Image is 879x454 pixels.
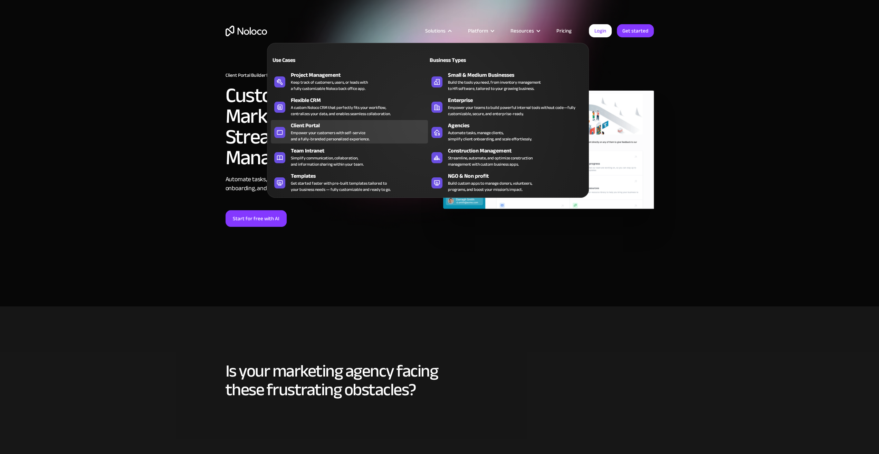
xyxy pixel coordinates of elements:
a: Client PortalEmpower your customers with self-serviceand a fully-branded personalized experience. [271,120,428,143]
div: Construction Management [448,147,588,155]
a: Use Cases [271,52,428,68]
div: Empower your customers with self-service and a fully-branded personalized experience. [291,130,370,142]
div: Platform [468,26,488,35]
a: Flexible CRMA custom Noloco CRM that perfectly fits your workflow,centralizes your data, and enab... [271,95,428,118]
div: Agencies [448,121,588,130]
a: home [226,26,267,36]
a: Pricing [548,26,580,35]
div: Solutions [417,26,459,35]
a: EnterpriseEmpower your teams to build powerful internal tools without code—fully customizable, se... [428,95,585,118]
div: A custom Noloco CRM that perfectly fits your workflow, centralizes your data, and enables seamles... [291,104,391,117]
a: Project ManagementKeep track of customers, users, or leads witha fully customizable Noloco back o... [271,70,428,93]
div: Keep track of customers, users, or leads with a fully customizable Noloco back office app. [291,79,368,92]
h2: Is your marketing agency facing these frustrating obstacles? [226,362,654,399]
a: Construction ManagementStreamline, automate, and optimize constructionmanagement with custom busi... [428,145,585,169]
div: NGO & Non profit [448,172,588,180]
div: Get started faster with pre-built templates tailored to your business needs — fully customizable ... [291,180,391,193]
h1: Client Portal Builder for Marketing Agencies [226,73,436,78]
a: Business Types [428,52,585,68]
div: Project Management [291,71,431,79]
div: Small & Medium Businesses [448,71,588,79]
a: AgenciesAutomate tasks, manage clients,simplify client onboarding, and scale effortlessly. [428,120,585,143]
a: NGO & Non profitBuild custom apps to manage donors, volunteers,programs, and boost your mission’s... [428,170,585,194]
div: Empower your teams to build powerful internal tools without code—fully customizable, secure, and ... [448,104,582,117]
div: Templates [291,172,431,180]
div: Platform [459,26,502,35]
a: TemplatesGet started faster with pre-built templates tailored toyour business needs — fully custo... [271,170,428,194]
div: Team Intranet [291,147,431,155]
a: Small & Medium BusinessesBuild the tools you need, from inventory managementto HR software, tailo... [428,70,585,93]
h2: Custom Client Portal for Marketing Agencies to Streamline Project Management [226,85,436,168]
div: Resources [510,26,534,35]
a: Start for free with AI [226,210,287,227]
div: Flexible CRM [291,96,431,104]
a: Team IntranetSimplify communication, collaboration,and information sharing within your team. [271,145,428,169]
nav: Solutions [267,33,589,198]
div: Business Types [428,56,504,64]
a: Get started [617,24,654,37]
div: Solutions [425,26,446,35]
a: Login [589,24,612,37]
div: Client Portal [291,121,431,130]
div: Automate tasks, manage clients, simplify client onboarding, and scale effortlessly. [448,130,532,142]
div: Resources [502,26,548,35]
div: Use Cases [271,56,346,64]
div: Streamline, automate, and optimize construction management with custom business apps. [448,155,533,167]
div: Build the tools you need, from inventory management to HR software, tailored to your growing busi... [448,79,541,92]
div: Simplify communication, collaboration, and information sharing within your team. [291,155,364,167]
div: Build custom apps to manage donors, volunteers, programs, and boost your mission’s impact. [448,180,532,193]
div: Automate tasks, manage clients, simplify client onboarding, and scale effortlessly. [226,175,436,193]
div: Enterprise [448,96,588,104]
